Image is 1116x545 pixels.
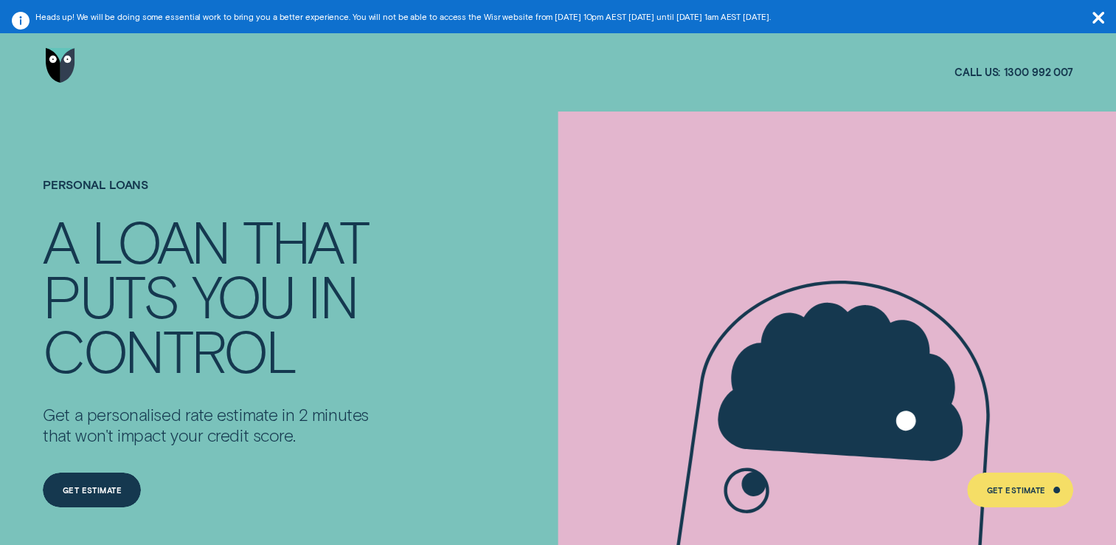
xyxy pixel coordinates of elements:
a: Go to home page [43,26,78,104]
div: A [43,213,77,268]
a: Get Estimate [43,473,141,508]
a: Call us:1300 992 007 [954,66,1072,80]
span: 1300 992 007 [1003,66,1072,80]
div: LOAN [91,213,229,268]
h1: Personal Loans [43,178,382,214]
div: CONTROL [43,323,295,377]
div: THAT [243,213,367,268]
img: Wisr [46,48,75,83]
div: IN [308,268,357,323]
a: Get Estimate [967,473,1073,508]
span: Call us: [954,66,1000,80]
h4: A LOAN THAT PUTS YOU IN CONTROL [43,213,382,377]
div: PUTS [43,268,178,323]
div: YOU [191,268,294,323]
p: Get a personalised rate estimate in 2 minutes that won't impact your credit score. [43,404,382,446]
